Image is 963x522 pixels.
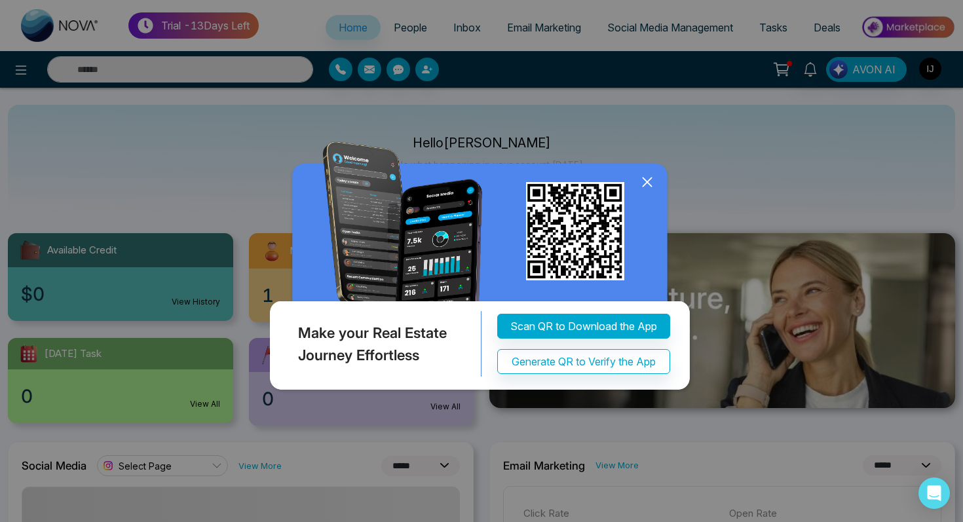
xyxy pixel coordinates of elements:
div: Make your Real Estate Journey Effortless [267,311,481,377]
div: Open Intercom Messenger [918,477,950,509]
button: Scan QR to Download the App [497,314,670,339]
img: QRModal [267,141,696,396]
img: qr_for_download_app.png [526,182,624,280]
button: Generate QR to Verify the App [497,349,670,374]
